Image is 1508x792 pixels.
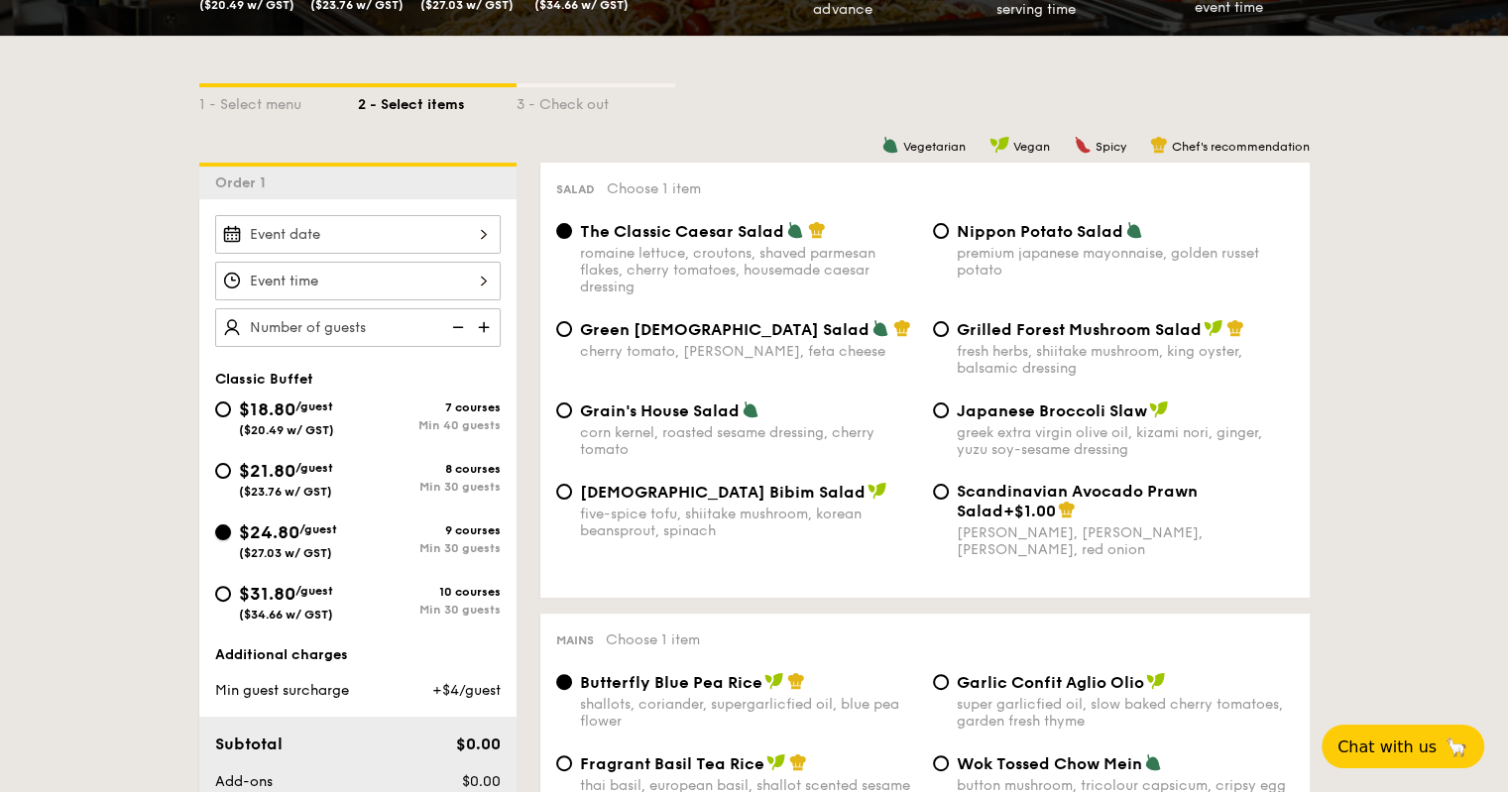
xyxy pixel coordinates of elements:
input: $21.80/guest($23.76 w/ GST)8 coursesMin 30 guests [215,463,231,479]
img: icon-reduce.1d2dbef1.svg [441,308,471,346]
span: $31.80 [239,583,295,605]
div: cherry tomato, [PERSON_NAME], feta cheese [580,343,917,360]
span: Grilled Forest Mushroom Salad [957,320,1202,339]
div: five-spice tofu, shiitake mushroom, korean beansprout, spinach [580,506,917,539]
div: shallots, coriander, supergarlicfied oil, blue pea flower [580,696,917,730]
span: Fragrant Basil Tea Rice [580,754,764,773]
img: icon-chef-hat.a58ddaea.svg [893,319,911,337]
span: Choose 1 item [607,180,701,197]
img: icon-chef-hat.a58ddaea.svg [1150,136,1168,154]
span: Mains [556,633,594,647]
img: icon-vegetarian.fe4039eb.svg [871,319,889,337]
input: Number of guests [215,308,501,347]
span: Classic Buffet [215,371,313,388]
input: $18.80/guest($20.49 w/ GST)7 coursesMin 40 guests [215,401,231,417]
span: ($23.76 w/ GST) [239,485,332,499]
span: Green [DEMOGRAPHIC_DATA] Salad [580,320,870,339]
img: icon-vegetarian.fe4039eb.svg [1144,753,1162,771]
span: Chat with us [1337,737,1437,756]
div: greek extra virgin olive oil, kizami nori, ginger, yuzu soy-sesame dressing [957,424,1294,458]
span: Spicy [1096,140,1126,154]
span: +$4/guest [431,682,500,699]
span: Min guest surcharge [215,682,349,699]
input: The Classic Caesar Saladromaine lettuce, croutons, shaved parmesan flakes, cherry tomatoes, house... [556,223,572,239]
span: /guest [299,522,337,536]
span: Choose 1 item [606,631,700,648]
img: icon-vegetarian.fe4039eb.svg [786,221,804,239]
div: corn kernel, roasted sesame dressing, cherry tomato [580,424,917,458]
img: icon-vegan.f8ff3823.svg [989,136,1009,154]
input: Event date [215,215,501,254]
div: Min 40 guests [358,418,501,432]
img: icon-add.58712e84.svg [471,308,501,346]
div: 7 courses [358,400,501,414]
div: romaine lettuce, croutons, shaved parmesan flakes, cherry tomatoes, housemade caesar dressing [580,245,917,295]
span: 🦙 [1445,735,1468,758]
span: Chef's recommendation [1172,140,1310,154]
input: Wok Tossed Chow Meinbutton mushroom, tricolour capsicum, cripsy egg noodle, kikkoman, super garli... [933,755,949,771]
input: [DEMOGRAPHIC_DATA] Bibim Saladfive-spice tofu, shiitake mushroom, korean beansprout, spinach [556,484,572,500]
input: Nippon Potato Saladpremium japanese mayonnaise, golden russet potato [933,223,949,239]
span: /guest [295,584,333,598]
span: Vegan [1013,140,1050,154]
input: Scandinavian Avocado Prawn Salad+$1.00[PERSON_NAME], [PERSON_NAME], [PERSON_NAME], red onion [933,484,949,500]
img: icon-chef-hat.a58ddaea.svg [789,753,807,771]
div: [PERSON_NAME], [PERSON_NAME], [PERSON_NAME], red onion [957,524,1294,558]
img: icon-vegan.f8ff3823.svg [766,753,786,771]
input: Fragrant Basil Tea Ricethai basil, european basil, shallot scented sesame oil, barley multigrain ... [556,755,572,771]
span: Grain's House Salad [580,401,740,420]
img: icon-spicy.37a8142b.svg [1074,136,1092,154]
img: icon-vegan.f8ff3823.svg [1149,400,1169,418]
span: $18.80 [239,398,295,420]
span: Nippon Potato Salad [957,222,1123,241]
img: icon-chef-hat.a58ddaea.svg [808,221,826,239]
span: Order 1 [215,174,274,191]
input: $31.80/guest($34.66 w/ GST)10 coursesMin 30 guests [215,586,231,602]
span: Japanese Broccoli Slaw [957,401,1147,420]
input: $24.80/guest($27.03 w/ GST)9 coursesMin 30 guests [215,524,231,540]
span: Butterfly Blue Pea Rice [580,673,762,692]
div: super garlicfied oil, slow baked cherry tomatoes, garden fresh thyme [957,696,1294,730]
span: The Classic Caesar Salad [580,222,784,241]
input: Butterfly Blue Pea Riceshallots, coriander, supergarlicfied oil, blue pea flower [556,674,572,690]
div: fresh herbs, shiitake mushroom, king oyster, balsamic dressing [957,343,1294,377]
div: 1 - Select menu [199,87,358,115]
img: icon-vegan.f8ff3823.svg [764,672,784,690]
img: icon-chef-hat.a58ddaea.svg [787,672,805,690]
img: icon-vegetarian.fe4039eb.svg [881,136,899,154]
span: Salad [556,182,595,196]
span: ($27.03 w/ GST) [239,546,332,560]
div: Min 30 guests [358,541,501,555]
div: 10 courses [358,585,501,599]
input: Grilled Forest Mushroom Saladfresh herbs, shiitake mushroom, king oyster, balsamic dressing [933,321,949,337]
span: $0.00 [455,735,500,753]
button: Chat with us🦙 [1322,725,1484,768]
span: $21.80 [239,460,295,482]
span: Subtotal [215,735,283,753]
span: Garlic Confit Aglio Olio [957,673,1144,692]
img: icon-chef-hat.a58ddaea.svg [1058,501,1076,518]
span: Scandinavian Avocado Prawn Salad [957,482,1198,520]
span: Add-ons [215,773,273,790]
div: Min 30 guests [358,603,501,617]
span: Vegetarian [903,140,966,154]
span: ($34.66 w/ GST) [239,608,333,622]
span: [DEMOGRAPHIC_DATA] Bibim Salad [580,483,866,502]
span: /guest [295,461,333,475]
img: icon-vegetarian.fe4039eb.svg [742,400,759,418]
img: icon-vegetarian.fe4039eb.svg [1125,221,1143,239]
span: Wok Tossed Chow Mein [957,754,1142,773]
span: +$1.00 [1003,502,1056,520]
span: /guest [295,399,333,413]
div: 8 courses [358,462,501,476]
span: $24.80 [239,521,299,543]
img: icon-vegan.f8ff3823.svg [868,482,887,500]
div: 2 - Select items [358,87,517,115]
span: ($20.49 w/ GST) [239,423,334,437]
span: $0.00 [461,773,500,790]
div: premium japanese mayonnaise, golden russet potato [957,245,1294,279]
div: 3 - Check out [517,87,675,115]
input: Event time [215,262,501,300]
div: Additional charges [215,645,501,665]
img: icon-vegan.f8ff3823.svg [1146,672,1166,690]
